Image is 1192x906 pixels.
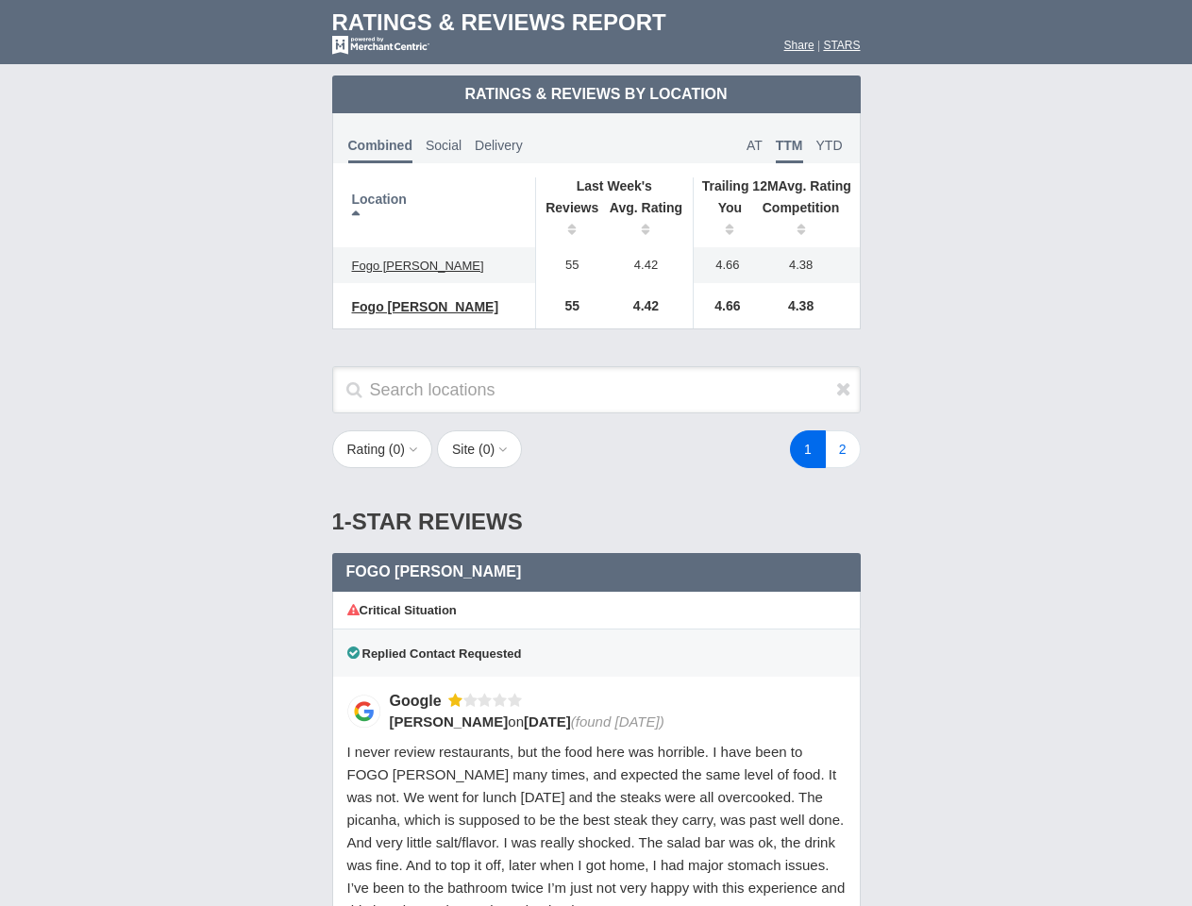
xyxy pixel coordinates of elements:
th: Competition : activate to sort column ascending [752,194,860,247]
td: 4.38 [752,283,860,328]
span: Trailing 12M [702,178,779,193]
span: Combined [348,138,412,163]
td: Ratings & Reviews by Location [332,75,861,113]
span: Social [426,138,462,153]
th: Reviews: activate to sort column ascending [535,194,599,247]
span: Replied Contact Requested [347,646,522,661]
a: 2 [825,430,861,468]
span: 0 [483,442,491,457]
td: 4.66 [694,283,752,328]
span: Fogo [PERSON_NAME] [352,299,499,314]
div: on [390,712,833,731]
td: 4.42 [599,247,694,283]
div: Google [390,691,448,711]
span: [PERSON_NAME] [390,713,509,730]
span: | [817,39,820,52]
th: Location: activate to sort column descending [333,177,536,247]
a: Fogo [PERSON_NAME] [343,295,509,318]
th: You: activate to sort column ascending [694,194,752,247]
td: 55 [535,247,599,283]
span: Fogo [PERSON_NAME] [346,563,522,579]
a: Share [784,39,814,52]
span: Delivery [475,138,523,153]
div: 1-Star Reviews [332,491,861,553]
span: Fogo [PERSON_NAME] [352,259,484,273]
td: 4.38 [752,247,860,283]
td: 4.42 [599,283,694,328]
a: STARS [823,39,860,52]
span: [DATE] [524,713,571,730]
th: Avg. Rating: activate to sort column ascending [599,194,694,247]
img: mc-powered-by-logo-white-103.png [332,36,429,55]
span: TTM [776,138,803,163]
button: Site (0) [437,430,522,468]
a: Fogo [PERSON_NAME] [343,255,494,277]
span: YTD [816,138,843,153]
td: 55 [535,283,599,328]
span: Critical Situation [347,603,457,617]
span: 0 [394,442,401,457]
th: Avg. Rating [694,177,860,194]
img: Google [347,695,380,728]
button: Rating (0) [332,430,433,468]
th: Last Week's [535,177,693,194]
span: AT [747,138,763,153]
span: (found [DATE]) [571,713,664,730]
td: 4.66 [694,247,752,283]
a: 1 [790,430,826,468]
